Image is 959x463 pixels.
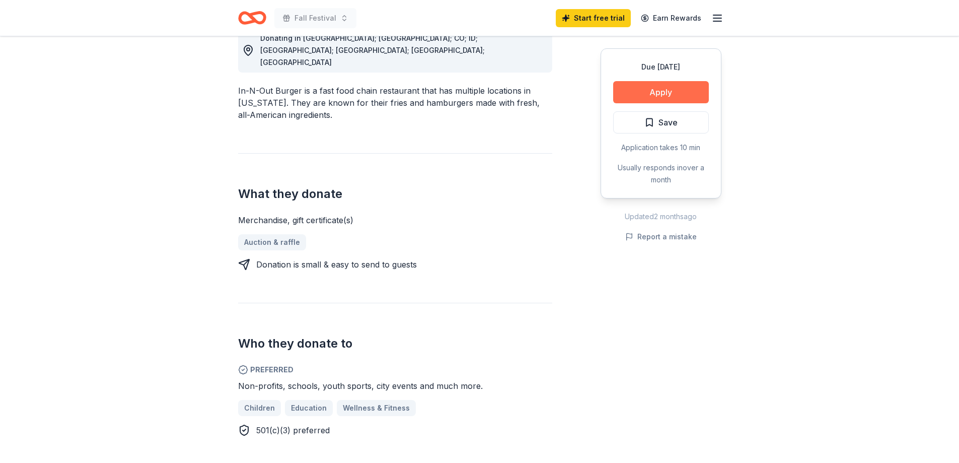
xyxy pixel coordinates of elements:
[601,211,721,223] div: Updated 2 months ago
[613,61,709,73] div: Due [DATE]
[238,364,552,376] span: Preferred
[625,231,697,243] button: Report a mistake
[238,186,552,202] h2: What they donate
[238,234,306,250] a: Auction & raffle
[285,400,333,416] a: Education
[291,402,327,414] span: Education
[658,116,678,129] span: Save
[274,8,356,28] button: Fall Festival
[238,214,552,226] div: Merchandise, gift certificate(s)
[337,400,416,416] a: Wellness & Fitness
[238,381,483,391] span: Non-profits, schools, youth sports, city events and much more.
[244,402,275,414] span: Children
[613,142,709,154] div: Application takes 10 min
[343,402,410,414] span: Wellness & Fitness
[294,12,336,24] span: Fall Festival
[238,400,281,416] a: Children
[613,162,709,186] div: Usually responds in over a month
[256,258,417,271] div: Donation is small & easy to send to guests
[613,111,709,134] button: Save
[256,425,330,435] span: 501(c)(3) preferred
[635,9,707,27] a: Earn Rewards
[613,81,709,103] button: Apply
[556,9,631,27] a: Start free trial
[238,336,552,352] h2: Who they donate to
[238,6,266,30] a: Home
[260,34,485,67] span: Donating in [GEOGRAPHIC_DATA]; [GEOGRAPHIC_DATA]; CO; ID; [GEOGRAPHIC_DATA]; [GEOGRAPHIC_DATA]; [...
[238,85,552,121] div: In-N-Out Burger is a fast food chain restaurant that has multiple locations in [US_STATE]. They a...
